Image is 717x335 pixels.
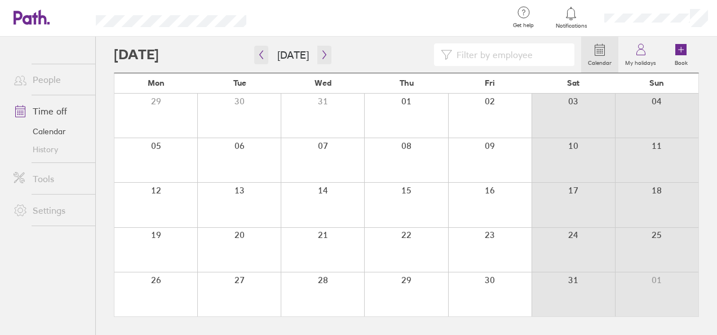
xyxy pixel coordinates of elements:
span: Wed [315,78,331,87]
label: Book [668,56,694,67]
a: Notifications [553,6,590,29]
button: [DATE] [268,46,318,64]
span: Thu [400,78,414,87]
a: My holidays [618,37,663,73]
a: Settings [5,199,95,222]
a: History [5,140,95,158]
span: Sat [567,78,579,87]
span: Mon [148,78,165,87]
span: Get help [505,22,542,29]
a: Time off [5,100,95,122]
a: Calendar [5,122,95,140]
span: Tue [233,78,246,87]
span: Notifications [553,23,590,29]
span: Fri [485,78,495,87]
a: Tools [5,167,95,190]
input: Filter by employee [452,44,568,65]
label: Calendar [581,56,618,67]
a: Calendar [581,37,618,73]
label: My holidays [618,56,663,67]
span: Sun [649,78,664,87]
a: Book [663,37,699,73]
a: People [5,68,95,91]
